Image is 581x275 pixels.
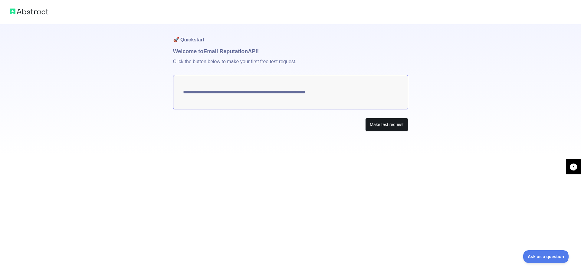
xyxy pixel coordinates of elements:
h1: Welcome to Email Reputation API! [173,47,408,56]
p: Click the button below to make your first free test request. [173,56,408,75]
img: Abstract logo [10,7,48,16]
button: Make test request [365,118,408,131]
h1: 🚀 Quickstart [173,24,408,47]
iframe: Toggle Customer Support [523,250,569,263]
